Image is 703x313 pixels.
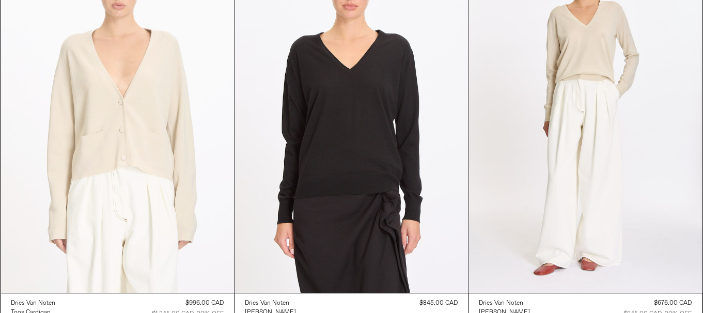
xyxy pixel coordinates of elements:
div: $845.00 CAD [420,299,458,308]
a: Dries Van Noten [11,299,56,308]
div: $996.00 CAD [186,299,224,308]
a: Dries Van Noten [245,299,296,308]
div: Dries Van Noten [245,299,290,308]
div: Dries Van Noten [479,299,524,308]
div: $676.00 CAD [654,299,692,308]
a: Dries Van Noten [479,299,530,308]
